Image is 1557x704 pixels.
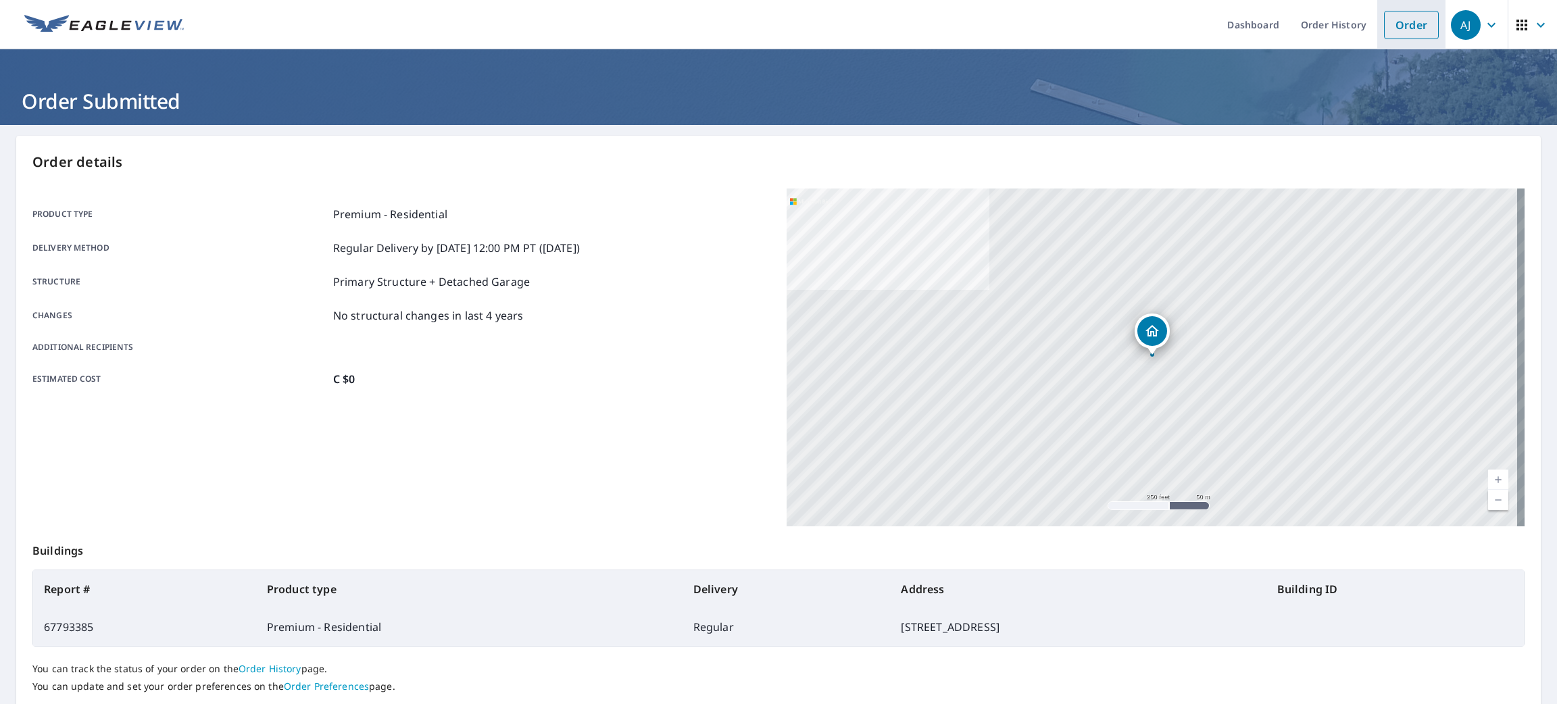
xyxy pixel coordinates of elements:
[16,87,1541,115] h1: Order Submitted
[333,274,530,290] p: Primary Structure + Detached Garage
[32,680,1525,693] p: You can update and set your order preferences on the page.
[32,274,328,290] p: Structure
[890,570,1266,608] th: Address
[284,680,369,693] a: Order Preferences
[333,206,447,222] p: Premium - Residential
[683,608,891,646] td: Regular
[33,570,256,608] th: Report #
[890,608,1266,646] td: [STREET_ADDRESS]
[1488,470,1508,490] a: Current Level 17, Zoom In
[32,307,328,324] p: Changes
[1451,10,1481,40] div: AJ
[32,663,1525,675] p: You can track the status of your order on the page.
[32,341,328,353] p: Additional recipients
[333,371,355,387] p: C $0
[256,570,683,608] th: Product type
[32,526,1525,570] p: Buildings
[1266,570,1524,608] th: Building ID
[333,240,580,256] p: Regular Delivery by [DATE] 12:00 PM PT ([DATE])
[239,662,301,675] a: Order History
[24,15,184,35] img: EV Logo
[32,152,1525,172] p: Order details
[333,307,524,324] p: No structural changes in last 4 years
[32,240,328,256] p: Delivery method
[1488,490,1508,510] a: Current Level 17, Zoom Out
[256,608,683,646] td: Premium - Residential
[683,570,891,608] th: Delivery
[1384,11,1439,39] a: Order
[33,608,256,646] td: 67793385
[1135,313,1170,355] div: Dropped pin, building 1, Residential property, 116 QUEEN ST ESSA ON L0M1B0
[32,206,328,222] p: Product type
[32,371,328,387] p: Estimated cost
